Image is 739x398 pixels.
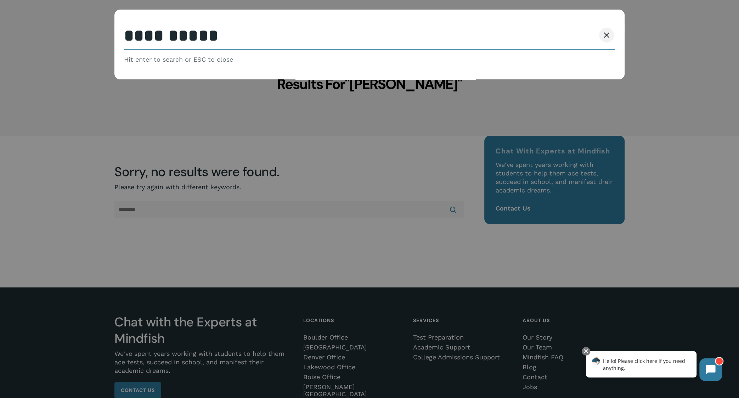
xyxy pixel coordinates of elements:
[303,364,403,371] a: Lakewood Office
[496,161,614,204] p: We’ve spent years working with students to help them ace tests, succeed in school, and manifest t...
[413,344,512,351] a: Academic Support
[413,334,512,341] a: Test Preparation
[523,374,622,381] a: Contact
[114,183,464,201] p: Please try again with different keywords.
[303,383,403,398] a: [PERSON_NAME][GEOGRAPHIC_DATA]
[114,314,293,347] h3: Chat with the Experts at Mindfish
[496,204,531,212] a: Contact Us
[523,383,622,391] a: Jobs
[124,23,615,50] input: Search
[579,346,729,388] iframe: Chatbot
[496,147,614,155] h4: Chat With Experts at Mindfish
[124,55,233,64] span: Hit enter to search or ESC to close
[303,314,403,327] h4: Locations
[523,364,622,371] a: Blog
[114,75,625,93] h1: Results For
[413,354,512,361] a: College Admissions Support
[523,314,622,327] h4: About Us
[345,75,462,93] span: "[PERSON_NAME]"
[303,344,403,351] a: [GEOGRAPHIC_DATA]
[114,349,293,382] p: We’ve spent years working with students to help them ace tests, succeed in school, and manifest t...
[121,387,155,394] span: Contact Us
[303,334,403,341] a: Boulder Office
[114,164,464,180] h3: Sorry, no results were found.
[523,334,622,341] a: Our Story
[303,354,403,361] a: Denver Office
[523,344,622,351] a: Our Team
[303,374,403,381] a: Boise Office
[413,314,512,327] h4: Services
[523,354,622,361] a: Mindfish FAQ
